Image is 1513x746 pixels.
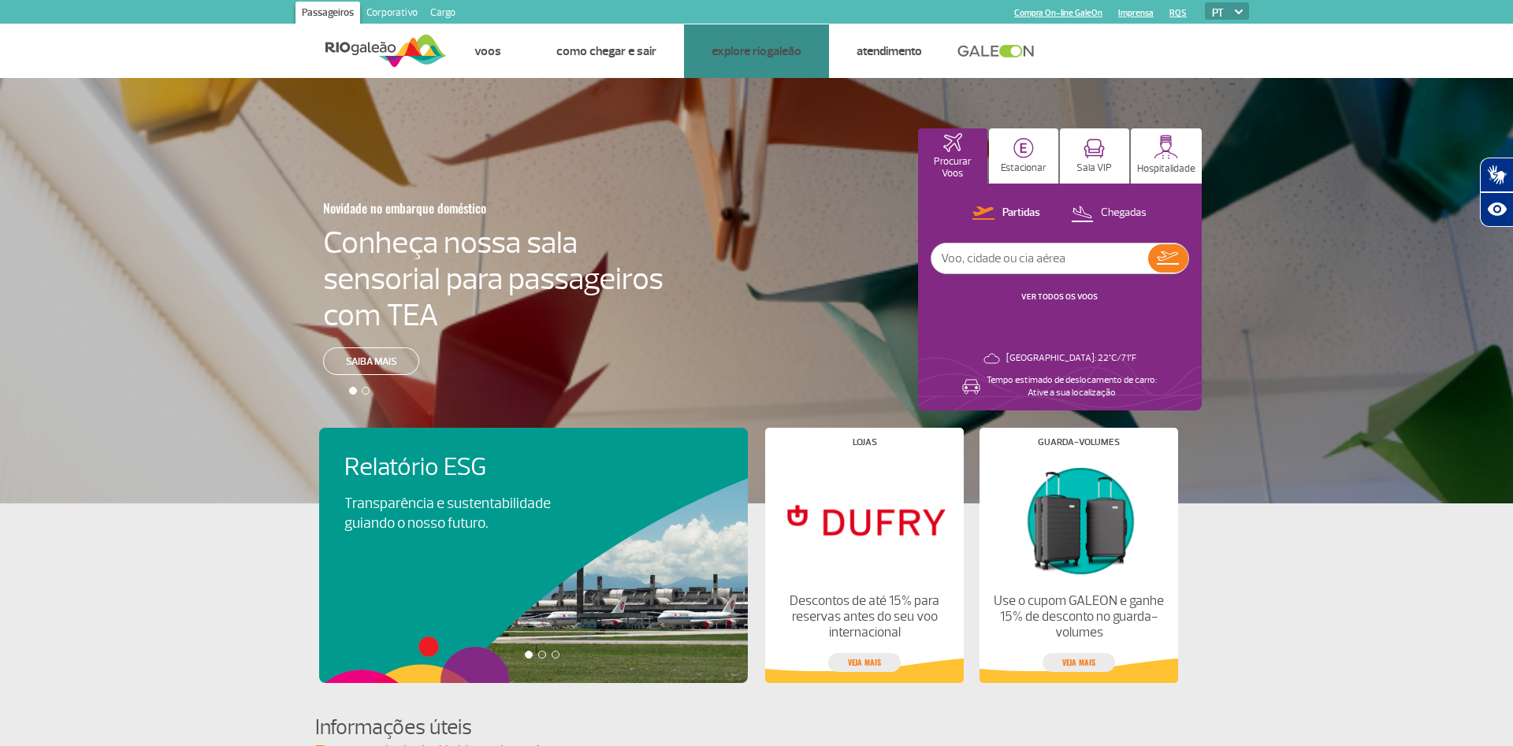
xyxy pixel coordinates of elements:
[1066,203,1151,224] button: Chegadas
[1060,128,1129,184] button: Sala VIP
[943,133,962,152] img: airplaneHomeActive.svg
[853,438,877,447] h4: Lojas
[1084,139,1105,158] img: vipRoom.svg
[857,43,922,59] a: Atendimento
[931,243,1148,273] input: Voo, cidade ou cia aérea
[1480,192,1513,227] button: Abrir recursos assistivos.
[989,128,1058,184] button: Estacionar
[1021,291,1098,302] a: VER TODOS OS VOOS
[1480,158,1513,227] div: Plugin de acessibilidade da Hand Talk.
[1002,206,1040,221] p: Partidas
[360,2,424,27] a: Corporativo
[474,43,501,59] a: Voos
[993,459,1165,581] img: Guarda-volumes
[296,2,360,27] a: Passageiros
[323,191,586,225] h3: Novidade no embarque doméstico
[424,2,462,27] a: Cargo
[1001,162,1046,174] p: Estacionar
[1038,438,1120,447] h4: Guarda-volumes
[993,593,1165,640] p: Use o cupom GALEON e ganhe 15% de desconto no guarda-volumes
[1013,138,1034,158] img: carParkingHome.svg
[1137,163,1195,175] p: Hospitalidade
[315,713,1198,742] h4: Informações úteis
[1043,653,1115,672] a: veja mais
[712,43,801,59] a: Explore RIOgaleão
[344,453,595,482] h4: Relatório ESG
[556,43,656,59] a: Como chegar e sair
[968,203,1045,224] button: Partidas
[926,156,980,180] p: Procurar Voos
[1131,128,1202,184] button: Hospitalidade
[779,459,950,581] img: Lojas
[1076,162,1112,174] p: Sala VIP
[1017,291,1102,303] button: VER TODOS OS VOOS
[323,347,419,375] a: Saiba mais
[779,593,950,640] p: Descontos de até 15% para reservas antes do seu voo internacional
[1169,8,1187,18] a: RQS
[344,453,723,533] a: Relatório ESGTransparência e sustentabilidade guiando o nosso futuro.
[1154,135,1178,159] img: hospitality.svg
[1014,8,1102,18] a: Compra On-line GaleOn
[1006,352,1136,365] p: [GEOGRAPHIC_DATA]: 22°C/71°F
[1101,206,1147,221] p: Chegadas
[344,494,568,533] p: Transparência e sustentabilidade guiando o nosso futuro.
[987,374,1157,399] p: Tempo estimado de deslocamento de carro: Ative a sua localização
[828,653,901,672] a: veja mais
[323,225,664,333] h4: Conheça nossa sala sensorial para passageiros com TEA
[918,128,987,184] button: Procurar Voos
[1480,158,1513,192] button: Abrir tradutor de língua de sinais.
[1118,8,1154,18] a: Imprensa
